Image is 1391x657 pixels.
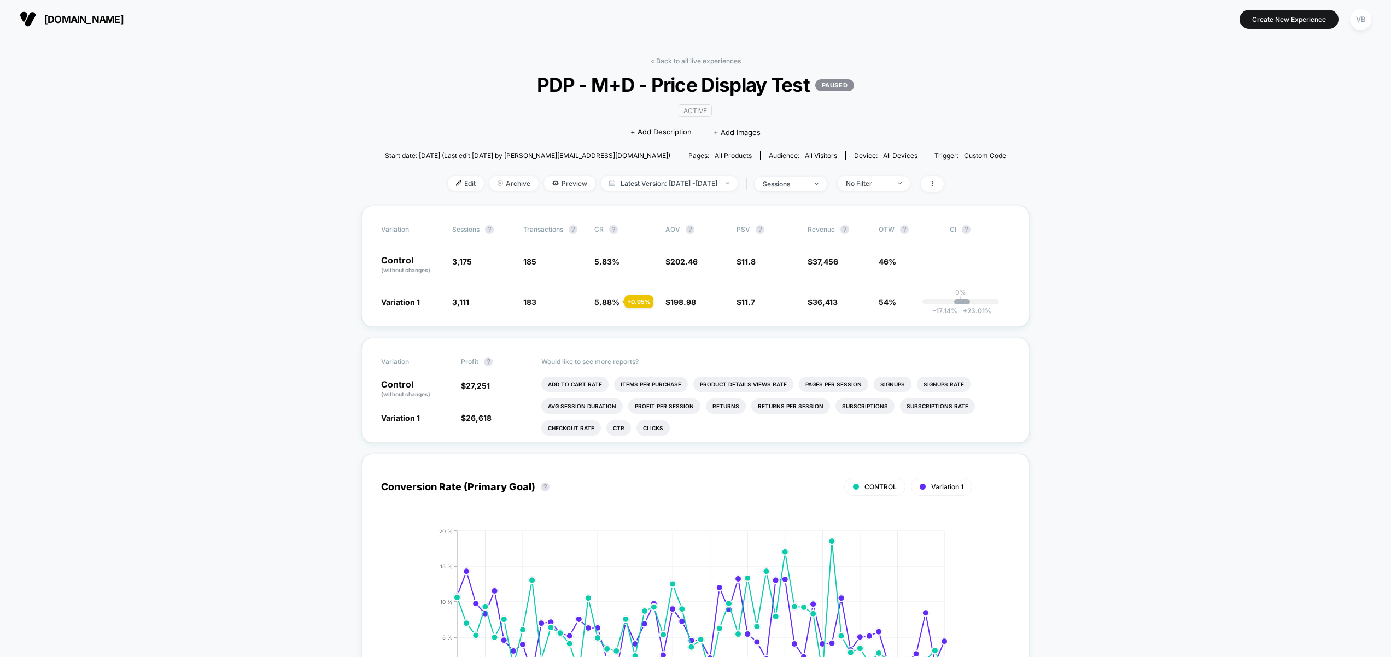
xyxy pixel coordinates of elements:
tspan: 5 % [442,633,453,640]
span: all products [715,151,752,160]
span: $ [808,257,838,266]
span: Variation [381,357,441,366]
li: Items Per Purchase [614,377,688,392]
div: + 0.95 % [624,295,653,308]
div: No Filter [846,179,890,187]
span: 46% [879,257,896,266]
div: Audience: [769,151,837,160]
span: Transactions [523,225,563,233]
p: Control [381,256,441,274]
span: 54% [879,297,896,307]
span: 5.83 % [594,257,619,266]
tspan: 15 % [440,562,453,569]
tspan: 10 % [440,598,453,605]
div: VB [1350,9,1371,30]
a: < Back to all live experiences [650,57,741,65]
span: Variation 1 [381,413,420,423]
button: ? [485,225,494,234]
button: ? [686,225,694,234]
span: Custom Code [964,151,1006,160]
span: Variation 1 [931,483,963,491]
li: Signups Rate [917,377,971,392]
p: | [960,296,962,304]
span: Edit [448,176,484,191]
span: $ [737,257,756,266]
span: 185 [523,257,536,266]
span: + Add Description [630,127,692,138]
span: (without changes) [381,267,430,273]
span: PDP - M+D - Price Display Test [416,73,975,96]
li: Signups [874,377,911,392]
span: 36,413 [813,297,838,307]
span: Profit [461,357,478,366]
span: $ [737,297,755,307]
span: Latest Version: [DATE] - [DATE] [601,176,738,191]
span: $ [665,257,698,266]
span: Revenue [808,225,835,233]
img: end [498,180,503,186]
span: Preview [544,176,595,191]
p: Would like to see more reports? [541,357,1010,366]
button: ? [484,357,493,366]
span: CI [950,225,1010,234]
li: Profit Per Session [628,398,700,414]
tspan: 20 % [439,527,453,534]
button: VB [1347,8,1375,31]
span: 37,456 [813,257,838,266]
img: end [898,182,902,184]
li: Ctr [606,420,631,436]
span: CR [594,225,604,233]
span: Variation [381,225,441,234]
span: All Visitors [805,151,837,160]
span: ACTIVE [679,104,712,117]
img: Visually logo [20,11,36,27]
li: Returns [706,398,746,414]
li: Returns Per Session [751,398,830,414]
span: 11.8 [741,257,756,266]
span: AOV [665,225,680,233]
li: Subscriptions Rate [900,398,975,414]
li: Avg Session Duration [541,398,623,414]
button: ? [756,225,764,234]
span: + [963,307,967,315]
div: sessions [763,180,806,188]
img: calendar [609,180,615,186]
button: ? [609,225,618,234]
button: ? [569,225,577,234]
img: edit [456,180,461,186]
li: Checkout Rate [541,420,601,436]
p: PAUSED [815,79,854,91]
li: Subscriptions [835,398,895,414]
span: $ [808,297,838,307]
div: Pages: [688,151,752,160]
span: $ [665,297,696,307]
button: Create New Experience [1240,10,1339,29]
span: all devices [883,151,917,160]
span: Sessions [452,225,480,233]
span: 198.98 [670,297,696,307]
li: Product Details Views Rate [693,377,793,392]
span: -17.14 % [933,307,957,315]
button: ? [541,483,550,491]
div: Trigger: [934,151,1006,160]
span: --- [950,259,1010,274]
span: Variation 1 [381,297,420,307]
p: Control [381,380,450,398]
button: [DOMAIN_NAME] [16,10,127,28]
span: [DOMAIN_NAME] [44,14,124,25]
img: end [726,182,729,184]
button: ? [962,225,971,234]
span: Archive [489,176,539,191]
span: | [743,176,755,192]
span: OTW [879,225,939,234]
span: CONTROL [864,483,897,491]
span: + Add Images [714,128,761,137]
span: Device: [845,151,926,160]
button: ? [900,225,909,234]
span: Start date: [DATE] (Last edit [DATE] by [PERSON_NAME][EMAIL_ADDRESS][DOMAIN_NAME]) [385,151,670,160]
span: 183 [523,297,536,307]
span: 11.7 [741,297,755,307]
span: (without changes) [381,391,430,397]
span: 202.46 [670,257,698,266]
span: $ [461,381,490,390]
